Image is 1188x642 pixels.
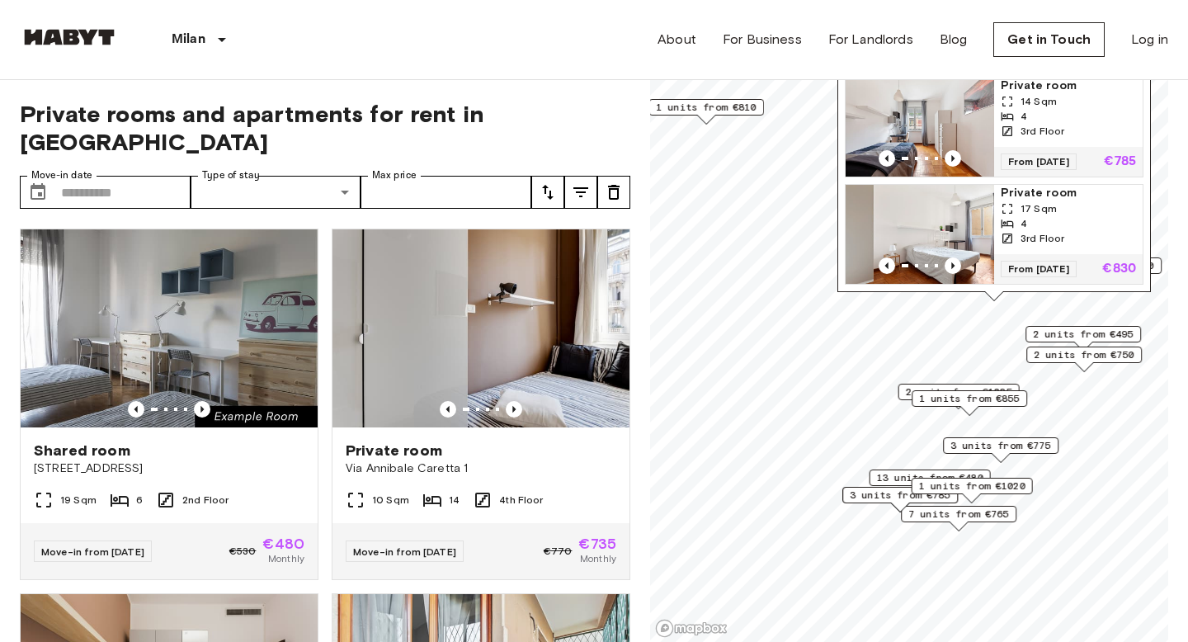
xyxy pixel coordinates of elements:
button: tune [564,176,597,209]
span: 1 units from €855 [919,391,1020,406]
span: Monthly [268,551,304,566]
span: 10 Sqm [372,493,409,507]
span: 4 [1021,109,1027,124]
span: 3 units from €775 [950,438,1051,453]
button: Previous image [194,401,210,418]
span: Private rooms and apartments for rent in [GEOGRAPHIC_DATA] [20,100,630,156]
div: Map marker [912,390,1027,416]
a: Log in [1131,30,1168,50]
div: Map marker [901,506,1016,531]
span: 4th Floor [499,493,543,507]
span: €530 [229,544,257,559]
div: Map marker [912,478,1033,503]
a: Mapbox logo [655,619,728,638]
a: Marketing picture of unit IT-14-053-001-05HPrevious imagePrevious imagePrivate roomVia Annibale C... [332,229,630,580]
button: tune [531,176,564,209]
button: Previous image [506,401,522,418]
span: From [DATE] [1001,261,1077,277]
span: Move-in from [DATE] [41,545,144,558]
span: 2 units from €1235 [906,385,1012,399]
span: Shared room [34,441,130,460]
div: Map marker [648,99,764,125]
span: [STREET_ADDRESS] [34,460,304,477]
span: 1 units from €1020 [919,479,1025,493]
span: €735 [578,536,616,551]
span: 3rd Floor [1021,124,1064,139]
a: For Business [723,30,802,50]
span: Private room [1001,185,1136,201]
label: Max price [372,168,417,182]
span: 6 [136,493,143,507]
a: For Landlords [828,30,913,50]
button: Previous image [945,257,961,274]
label: Type of stay [202,168,260,182]
a: Get in Touch [993,22,1105,57]
span: Via Annibale Caretta 1 [346,460,616,477]
img: Habyt [20,29,119,45]
img: Marketing picture of unit IT-14-053-001-05H [332,229,629,427]
span: €480 [262,536,304,551]
p: €785 [1104,155,1136,168]
span: Monthly [580,551,616,566]
span: 4 [1021,216,1027,231]
span: 2 units from €830 [1054,258,1154,273]
label: Move-in date [31,168,92,182]
div: Map marker [870,470,991,495]
a: Marketing picture of unit IT-14-049-001-04HPrevious imagePrevious imagePrivate room17 Sqm43rd Flo... [845,184,1143,285]
p: €830 [1102,262,1136,276]
div: Map marker [837,2,1151,301]
span: 2 units from €495 [1033,327,1134,342]
span: 3rd Floor [1021,231,1064,246]
span: 13 units from €480 [877,470,983,485]
button: Choose date [21,176,54,209]
a: About [658,30,696,50]
span: 7 units from €765 [908,507,1009,522]
div: Map marker [943,437,1058,463]
span: 2 units from €750 [1034,347,1134,362]
button: Previous image [440,401,456,418]
span: 14 Sqm [1021,94,1057,109]
button: Previous image [945,150,961,167]
p: Milan [172,30,205,50]
a: Marketing picture of unit IT-14-029-003-04HPrevious imagePrevious imageShared room[STREET_ADDRESS... [20,229,318,580]
span: €770 [544,544,573,559]
span: 3 units from €785 [850,488,950,503]
span: 2nd Floor [182,493,229,507]
span: Private room [346,441,442,460]
img: Marketing picture of unit IT-14-049-001-02H [846,78,994,177]
span: 17 Sqm [1021,201,1057,216]
div: Map marker [1025,326,1141,352]
span: From [DATE] [1001,153,1077,170]
a: Marketing picture of unit IT-14-049-001-02HPrevious imagePrevious imagePrivate room14 Sqm43rd Flo... [845,77,1143,177]
img: Marketing picture of unit IT-14-049-001-04H [846,185,994,284]
img: Marketing picture of unit IT-14-029-003-04H [21,229,318,427]
span: 14 [449,493,460,507]
button: Previous image [879,150,895,167]
span: 19 Sqm [60,493,97,507]
button: Previous image [128,401,144,418]
div: Map marker [1026,347,1142,372]
span: Move-in from [DATE] [353,545,456,558]
button: Previous image [879,257,895,274]
span: 1 units from €810 [656,100,757,115]
a: Blog [940,30,968,50]
button: tune [597,176,630,209]
div: Map marker [898,384,1020,409]
span: Private room [1001,78,1136,94]
div: Map marker [842,487,958,512]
